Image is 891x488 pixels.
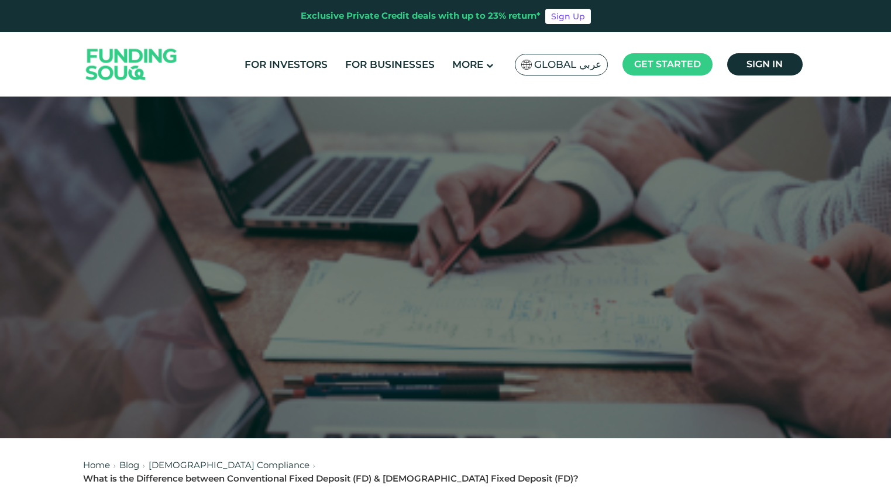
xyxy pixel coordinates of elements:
[83,472,579,486] div: What is the Difference between Conventional Fixed Deposit (FD) & [DEMOGRAPHIC_DATA] Fixed Deposit...
[242,55,331,74] a: For Investors
[727,53,803,75] a: Sign in
[746,59,783,70] span: Sign in
[534,58,601,71] span: Global عربي
[521,60,532,70] img: SA Flag
[634,59,701,70] span: Get started
[301,9,541,23] div: Exclusive Private Credit deals with up to 23% return*
[452,59,483,70] span: More
[119,459,139,470] a: Blog
[149,459,309,470] a: [DEMOGRAPHIC_DATA] Compliance
[545,9,591,24] a: Sign Up
[74,35,189,94] img: Logo
[83,459,110,470] a: Home
[342,55,438,74] a: For Businesses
